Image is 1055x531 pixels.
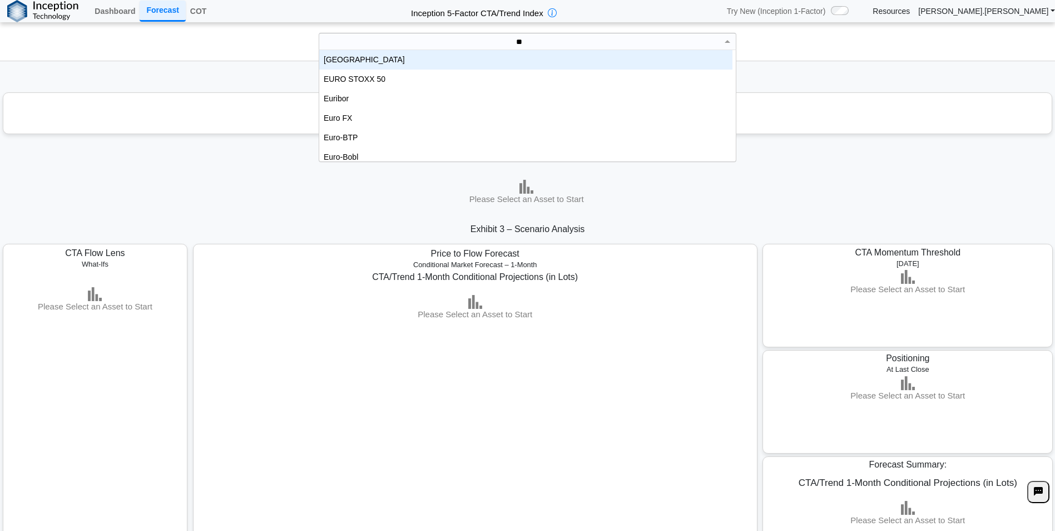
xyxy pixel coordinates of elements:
span: Forecast Summary: [869,460,947,469]
a: Resources [873,6,910,16]
span: CTA Flow Lens [65,248,125,258]
h3: Please Select an Asset to Start [837,284,979,295]
img: bar-chart.png [519,180,533,194]
div: Euro FX [319,109,732,128]
div: EURO STOXX 50 [319,70,732,89]
div: Euro-Bobl [319,147,732,167]
img: bar-chart.png [901,270,915,284]
h3: Please Select an Asset to Start [766,390,1049,401]
span: Exhibit 3 – Scenario Analysis [470,224,585,234]
h5: [DATE] [767,259,1048,268]
img: bar-chart.png [901,376,915,390]
div: Euribor [319,89,732,109]
h3: Please Select an Asset to Start [766,515,1049,526]
a: [PERSON_NAME].[PERSON_NAME] [918,6,1055,16]
h5: Conditional Market Forecast – 1-Month [201,260,749,269]
h3: Please Select an Asset to Start [351,194,702,205]
h2: Inception 5-Factor CTA/Trend Index [407,3,548,19]
span: Try New (Inception 1-Factor) [727,6,826,16]
div: Euro-BTP [319,128,732,147]
span: CTA Momentum Threshold [855,248,960,257]
h5: What-Ifs [14,260,175,268]
span: CTA/Trend 1-Month Conditional Projections (in Lots) [799,478,1017,488]
span: Price to Flow Forecast [431,249,519,258]
img: bar-chart.png [901,501,915,515]
img: bar-chart.png [88,287,102,301]
div: [GEOGRAPHIC_DATA] [319,50,732,70]
a: Dashboard [90,2,140,21]
span: CTA/Trend 1-Month Conditional Projections (in Lots) [372,272,578,282]
a: Forecast [140,1,185,21]
img: bar-chart.png [468,295,482,309]
h3: Please Select an Asset to Start [199,309,751,320]
h3: Please Select an Asset to Start [14,301,176,312]
h3: Please Select an Asset to Start [3,118,1052,129]
a: COT [186,2,211,21]
div: grid [319,50,732,161]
